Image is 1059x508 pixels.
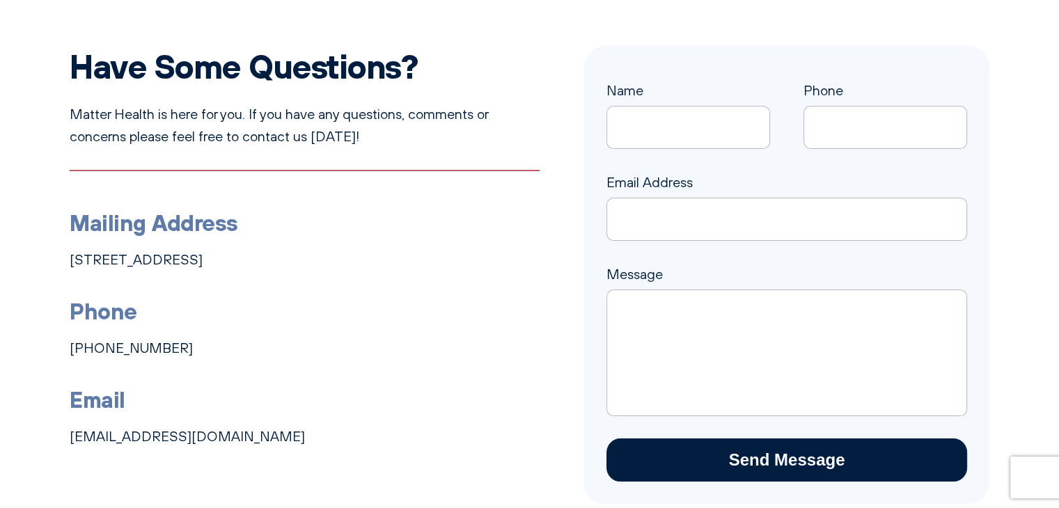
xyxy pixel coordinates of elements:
textarea: Message [606,289,967,416]
label: Email Address [606,174,967,224]
a: [EMAIL_ADDRESS][DOMAIN_NAME] [70,428,305,445]
a: [PHONE_NUMBER] [70,340,193,356]
input: Name [606,106,770,149]
label: Message [606,266,967,305]
h3: Phone [70,293,540,328]
h3: Mailing Address [70,205,540,240]
p: Matter Health is here for you. If you have any questions, comments or concerns please feel free t... [70,103,540,148]
label: Phone [803,82,967,132]
h3: Email [70,381,540,417]
input: Email Address [606,198,967,241]
input: Phone [803,106,967,149]
h2: Have Some Questions? [70,46,540,86]
input: Send Message [606,438,967,482]
label: Name [606,82,770,132]
a: [STREET_ADDRESS] [70,251,203,268]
